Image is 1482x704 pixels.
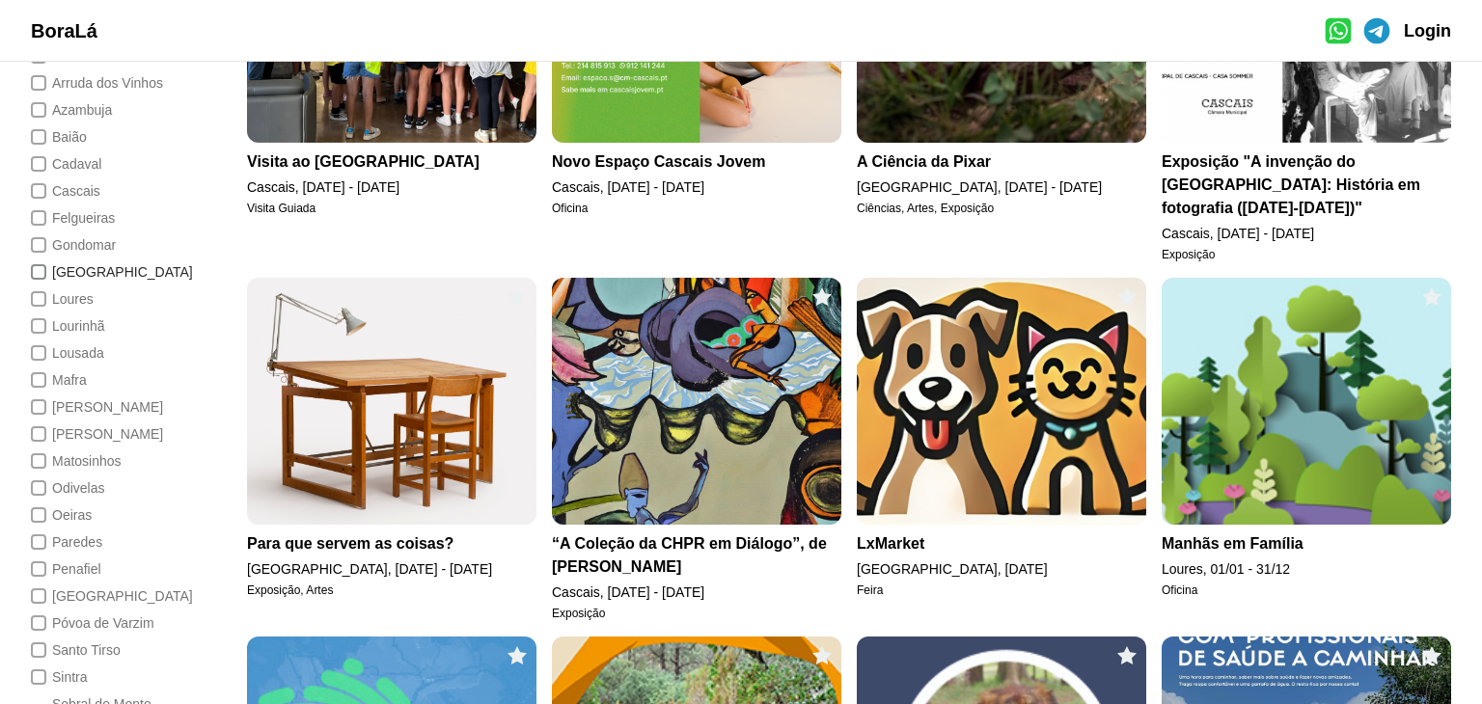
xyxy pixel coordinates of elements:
label: District [31,262,185,282]
img: Para que servem as coisas? [247,278,536,525]
label: District [31,127,185,147]
div: Arruda dos Vinhos [52,73,163,93]
div: [GEOGRAPHIC_DATA], [DATE] [857,559,1146,579]
div: “A Coleção da CHPR em Diálogo”, de [PERSON_NAME] [552,532,841,579]
div: [GEOGRAPHIC_DATA] [52,586,193,606]
div: Cascais, [DATE] - [DATE] [1162,224,1451,243]
label: District [31,559,185,579]
label: District [31,640,185,660]
label: District [31,397,185,417]
label: District [31,370,185,390]
div: Gondomar [52,235,116,255]
div: Oficina [1162,582,1451,598]
div: Póvoa de Varzim [52,613,154,633]
div: Mafra [52,370,87,390]
div: Felgueiras [52,208,115,228]
div: Lousada [52,343,104,363]
div: Matosinhos [52,451,122,471]
div: Para que servem as coisas? [247,532,536,555]
div: [GEOGRAPHIC_DATA], [DATE] - [DATE] [857,177,1146,197]
div: Cascais, [DATE] - [DATE] [552,582,841,602]
a: Login [1404,17,1451,44]
div: Loures [52,289,94,309]
div: Lourinhã [52,316,105,336]
a: “A Coleção da CHPR em Diálogo”, de [PERSON_NAME]Cascais, [DATE] - [DATE]Exposição [552,278,841,621]
div: Manhãs em Família [1162,532,1451,555]
label: District [31,316,185,336]
div: [PERSON_NAME] [52,397,163,417]
div: Exposição "A invenção do [GEOGRAPHIC_DATA]: História em fotografia ([DATE]-[DATE])" [1162,150,1451,220]
label: District [31,208,185,228]
div: Oficina [552,201,841,216]
label: District [31,613,185,633]
div: Exposição, Artes [247,582,536,598]
img: “A Coleção da CHPR em Diálogo”, de Paula Rego [552,278,841,525]
a: LxMarket[GEOGRAPHIC_DATA], [DATE]Feira [857,278,1146,621]
a: BoraLá [31,17,97,44]
div: Ciências, Artes, Exposição [857,201,1146,216]
div: Visita Guiada [247,201,536,216]
div: Loures, 01/01 - 31/12 [1162,559,1451,579]
label: District [31,532,185,552]
img: Manhãs em Família [1162,278,1451,525]
div: A Ciência da Pixar [857,150,1146,174]
div: Santo Tirso [52,640,121,660]
div: Sintra [52,667,88,687]
div: Penafiel [52,559,101,579]
label: District [31,100,185,120]
div: Feira [857,582,1146,598]
label: District [31,154,185,174]
div: [PERSON_NAME] [52,424,163,444]
div: Paredes [52,532,102,552]
label: District [31,451,185,471]
div: Visita ao [GEOGRAPHIC_DATA] [247,150,536,174]
label: District [31,586,185,606]
span: Login [1404,21,1451,41]
div: Exposição [552,606,841,621]
label: District [31,235,185,255]
div: Odivelas [52,478,104,498]
div: Baião [52,127,87,147]
div: Azambuja [52,100,112,120]
label: District [31,73,185,93]
div: Exposição [1162,247,1451,262]
img: LxMarket [857,278,1146,525]
a: Manhãs em FamíliaLoures, 01/01 - 31/12Oficina [1162,278,1451,621]
div: Oeiras [52,505,92,525]
label: District [31,667,185,687]
div: LxMarket [857,532,1146,555]
label: District [31,478,185,498]
label: District [31,424,185,444]
label: District [31,343,185,363]
span: BoraLá [31,20,97,41]
div: Cascais, [DATE] - [DATE] [552,177,841,197]
div: Novo Espaço Cascais Jovem [552,150,841,174]
div: Cascais [52,181,100,201]
label: District [31,289,185,309]
div: Cadaval [52,154,101,174]
div: [GEOGRAPHIC_DATA] [52,262,193,282]
div: Cascais, [DATE] - [DATE] [247,177,536,197]
div: [GEOGRAPHIC_DATA], [DATE] - [DATE] [247,559,536,579]
label: District [31,181,185,201]
a: Para que servem as coisas?[GEOGRAPHIC_DATA], [DATE] - [DATE]Exposição, Artes [247,278,536,621]
label: District [31,505,185,525]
